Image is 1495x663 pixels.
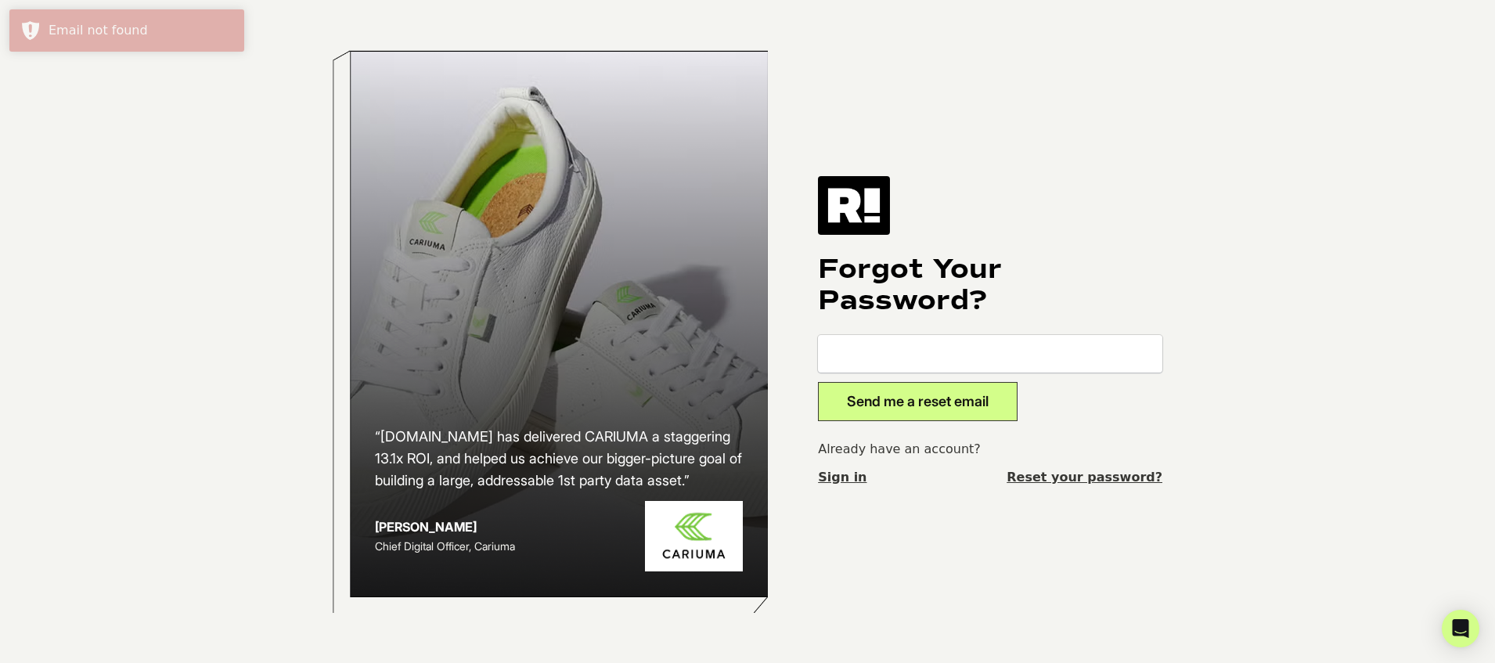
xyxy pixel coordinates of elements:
div: Open Intercom Messenger [1442,610,1479,647]
div: Email not found [49,21,232,40]
h1: Forgot Your Password? [818,254,1162,316]
img: Cariuma [645,501,743,572]
strong: [PERSON_NAME] [375,519,477,535]
p: Already have an account? [818,440,1162,459]
a: Sign in [818,468,866,487]
button: Send me a reset email [818,382,1018,421]
a: Reset your password? [1007,468,1162,487]
span: Chief Digital Officer, Cariuma [375,539,515,553]
img: Retention.com [818,176,890,234]
h2: “[DOMAIN_NAME] has delivered CARIUMA a staggering 13.1x ROI, and helped us achieve our bigger-pic... [375,426,743,492]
